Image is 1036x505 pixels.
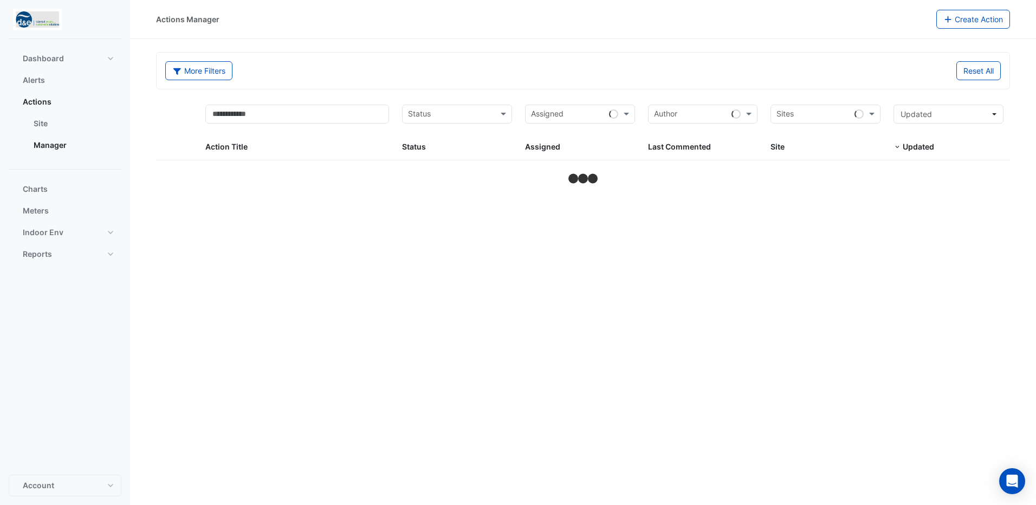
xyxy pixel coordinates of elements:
[165,61,232,80] button: More Filters
[23,96,51,107] span: Actions
[903,142,934,151] span: Updated
[9,178,121,200] button: Charts
[23,249,52,260] span: Reports
[9,48,121,69] button: Dashboard
[25,134,121,156] a: Manager
[648,142,711,151] span: Last Commented
[770,142,785,151] span: Site
[205,142,248,151] span: Action Title
[23,205,49,216] span: Meters
[23,53,64,64] span: Dashboard
[9,91,121,113] button: Actions
[9,69,121,91] button: Alerts
[23,75,45,86] span: Alerts
[901,109,932,119] span: Updated
[23,227,63,238] span: Indoor Env
[9,243,121,265] button: Reports
[936,10,1011,29] button: Create Action
[23,480,54,491] span: Account
[525,142,560,151] span: Assigned
[9,113,121,160] div: Actions
[9,475,121,496] button: Account
[956,61,1001,80] button: Reset All
[893,105,1003,124] button: Updated
[25,113,121,134] a: Site
[156,14,219,25] div: Actions Manager
[999,468,1025,494] div: Open Intercom Messenger
[9,200,121,222] button: Meters
[9,222,121,243] button: Indoor Env
[13,9,62,30] img: Company Logo
[23,184,48,195] span: Charts
[402,142,426,151] span: Status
